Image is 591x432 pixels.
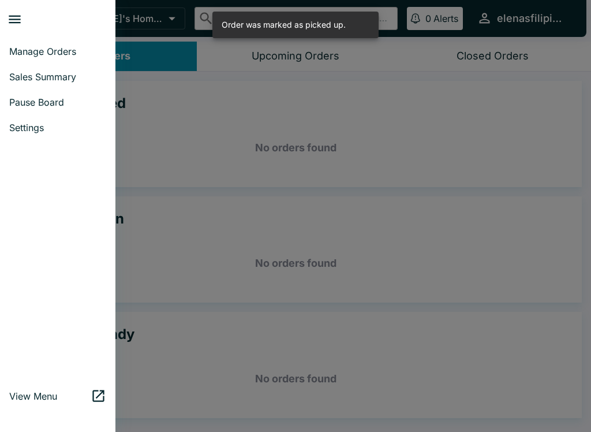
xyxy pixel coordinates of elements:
[9,122,106,133] span: Settings
[9,390,91,402] span: View Menu
[9,96,106,108] span: Pause Board
[9,46,106,57] span: Manage Orders
[9,71,106,83] span: Sales Summary
[222,15,346,35] div: Order was marked as picked up.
